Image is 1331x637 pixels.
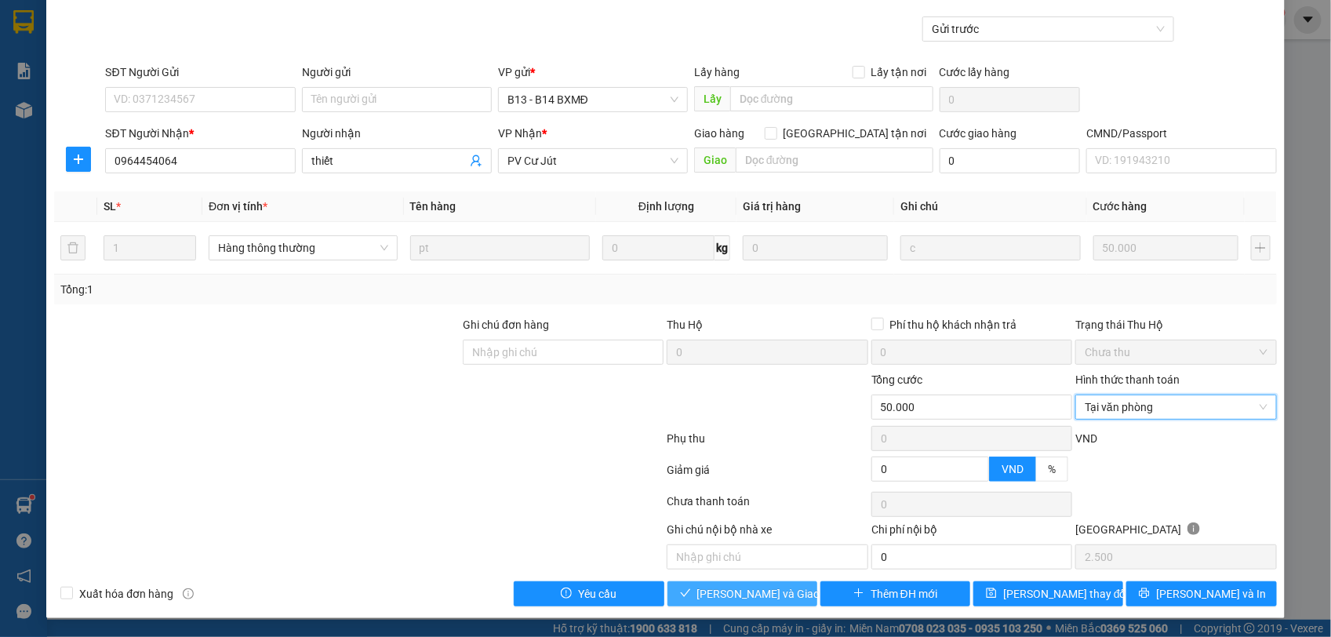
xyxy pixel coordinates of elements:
[209,200,267,213] span: Đơn vị tính
[302,64,492,81] div: Người gửi
[986,588,997,600] span: save
[871,585,937,602] span: Thêm ĐH mới
[820,581,970,606] button: plusThêm ĐH mới
[777,125,933,142] span: [GEOGRAPHIC_DATA] tận nơi
[665,430,869,457] div: Phụ thu
[66,147,91,172] button: plus
[871,373,923,386] span: Tổng cước
[470,155,482,167] span: user-add
[1075,316,1276,333] div: Trạng thái Thu Hộ
[561,588,572,600] span: exclamation-circle
[900,235,1081,260] input: Ghi Chú
[1003,585,1129,602] span: [PERSON_NAME] thay đổi
[1002,463,1024,475] span: VND
[16,35,36,75] img: logo
[667,318,703,331] span: Thu Hộ
[60,281,514,298] div: Tổng: 1
[1156,585,1266,602] span: [PERSON_NAME] và In
[736,147,933,173] input: Dọc đường
[865,64,933,81] span: Lấy tận nơi
[940,127,1017,140] label: Cước giao hàng
[667,521,867,544] div: Ghi chú nội bộ nhà xe
[932,17,1165,41] span: Gửi trước
[463,318,549,331] label: Ghi chú đơn hàng
[1093,200,1147,213] span: Cước hàng
[302,125,492,142] div: Người nhận
[1085,395,1267,419] span: Tại văn phòng
[410,200,456,213] span: Tên hàng
[715,235,730,260] span: kg
[53,110,88,118] span: PV Cư Jút
[973,581,1123,606] button: save[PERSON_NAME] thay đổi
[1187,522,1200,535] span: info-circle
[665,461,869,489] div: Giảm giá
[743,235,888,260] input: 0
[694,127,744,140] span: Giao hàng
[697,585,848,602] span: [PERSON_NAME] và Giao hàng
[1086,125,1276,142] div: CMND/Passport
[498,64,688,81] div: VP gửi
[578,585,616,602] span: Yêu cầu
[183,588,194,599] span: info-circle
[158,59,221,71] span: CJ10250130
[498,127,542,140] span: VP Nhận
[940,66,1010,78] label: Cước lấy hàng
[410,235,591,260] input: VD: Bàn, Ghế
[694,147,736,173] span: Giao
[894,191,1087,222] th: Ghi chú
[940,87,1081,112] input: Cước lấy hàng
[1075,521,1276,544] div: [GEOGRAPHIC_DATA]
[1251,235,1271,260] button: plus
[1085,340,1267,364] span: Chưa thu
[743,200,801,213] span: Giá trị hàng
[694,66,740,78] span: Lấy hàng
[667,544,867,570] input: Nhập ghi chú
[1048,463,1056,475] span: %
[73,585,180,602] span: Xuất hóa đơn hàng
[104,200,116,213] span: SL
[1126,581,1276,606] button: printer[PERSON_NAME] và In
[694,86,730,111] span: Lấy
[507,149,678,173] span: PV Cư Jút
[1139,588,1150,600] span: printer
[463,340,664,365] input: Ghi chú đơn hàng
[853,588,864,600] span: plus
[730,86,933,111] input: Dọc đường
[507,88,678,111] span: B13 - B14 BXMĐ
[1075,432,1097,445] span: VND
[105,125,295,142] div: SĐT Người Nhận
[149,71,221,82] span: 07:04:41 [DATE]
[940,148,1081,173] input: Cước giao hàng
[105,64,295,81] div: SĐT Người Gửi
[218,236,387,260] span: Hàng thông thường
[16,109,32,132] span: Nơi gửi:
[1075,373,1180,386] label: Hình thức thanh toán
[67,153,90,166] span: plus
[1093,235,1238,260] input: 0
[665,493,869,520] div: Chưa thanh toán
[120,109,145,132] span: Nơi nhận:
[54,94,182,106] strong: BIÊN NHẬN GỬI HÀNG HOÁ
[41,25,127,84] strong: CÔNG TY TNHH [GEOGRAPHIC_DATA] 214 QL13 - P.26 - Q.BÌNH THẠNH - TP HCM 1900888606
[884,316,1024,333] span: Phí thu hộ khách nhận trả
[514,581,664,606] button: exclamation-circleYêu cầu
[667,581,817,606] button: check[PERSON_NAME] và Giao hàng
[871,521,1072,544] div: Chi phí nội bộ
[638,200,694,213] span: Định lượng
[60,235,85,260] button: delete
[680,588,691,600] span: check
